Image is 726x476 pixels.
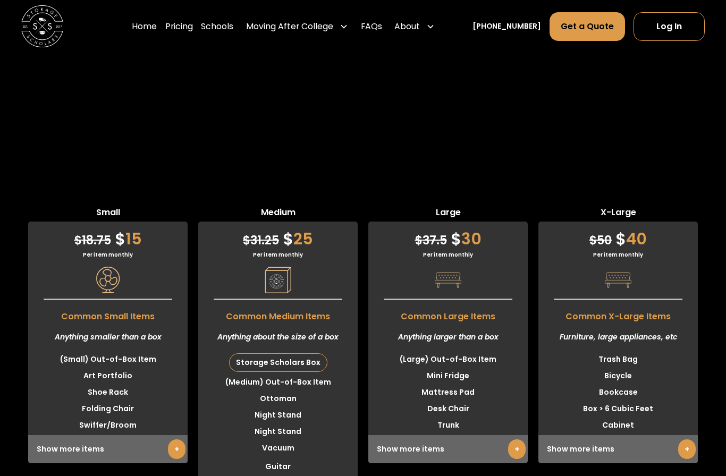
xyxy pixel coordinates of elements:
li: Guitar [198,458,358,475]
div: Moving After College [246,20,333,33]
li: Night Stand [198,423,358,440]
div: Per item monthly [368,251,528,259]
a: + [508,439,526,459]
li: Bicycle [538,368,698,384]
img: Pricing Category Icon [265,267,291,293]
li: Night Stand [198,407,358,423]
a: Log In [634,12,705,40]
div: Anything about the size of a box [198,323,358,351]
span: $ [243,232,250,249]
div: About [390,12,439,41]
div: 40 [538,222,698,251]
li: Swiffer/Broom [28,417,188,433]
div: 25 [198,222,358,251]
li: (Medium) Out-of-Box Item [198,374,358,390]
div: Storage Scholars Box [230,354,327,371]
li: Art Portfolio [28,368,188,384]
img: Pricing Category Icon [435,267,461,293]
img: Pricing Category Icon [605,267,631,293]
span: Common X-Large Items [538,305,698,323]
img: Storage Scholars main logo [21,5,63,47]
a: FAQs [361,12,382,41]
a: Pricing [165,12,193,41]
div: Show more items [538,435,698,463]
span: $ [589,232,597,249]
a: [PHONE_NUMBER] [472,21,541,32]
div: About [394,20,420,33]
li: Shoe Rack [28,384,188,401]
span: 37.5 [415,232,447,249]
li: Ottoman [198,390,358,407]
span: Common Large Items [368,305,528,323]
span: $ [615,227,626,250]
li: Bookcase [538,384,698,401]
div: Show more items [28,435,188,463]
span: $ [451,227,461,250]
a: + [678,439,696,459]
li: Trash Bag [538,351,698,368]
span: Common Medium Items [198,305,358,323]
span: $ [415,232,423,249]
a: Get a Quote [550,12,625,40]
span: $ [74,232,82,249]
span: $ [283,227,293,250]
li: Desk Chair [368,401,528,417]
span: Large [368,206,528,222]
li: Cabinet [538,417,698,433]
a: Home [132,12,157,41]
li: (Large) Out-of-Box Item [368,351,528,368]
span: X-Large [538,206,698,222]
div: 15 [28,222,188,251]
a: + [168,439,185,459]
div: Per item monthly [538,251,698,259]
div: Moving After College [242,12,352,41]
li: Vacuum [198,440,358,456]
div: Anything smaller than a box [28,323,188,351]
div: Per item monthly [28,251,188,259]
li: (Small) Out-of-Box Item [28,351,188,368]
span: Small [28,206,188,222]
span: 31.25 [243,232,279,249]
div: Show more items [368,435,528,463]
span: $ [115,227,125,250]
div: Anything larger than a box [368,323,528,351]
li: Mattress Pad [368,384,528,401]
div: Furniture, large appliances, etc [538,323,698,351]
span: 18.75 [74,232,111,249]
span: Common Small Items [28,305,188,323]
div: 30 [368,222,528,251]
div: Per item monthly [198,251,358,259]
li: Box > 6 Cubic Feet [538,401,698,417]
li: Folding Chair [28,401,188,417]
img: Pricing Category Icon [95,267,121,293]
a: home [21,5,63,47]
li: Trunk [368,417,528,433]
a: Schools [201,12,233,41]
span: Medium [198,206,358,222]
li: Mini Fridge [368,368,528,384]
span: 50 [589,232,612,249]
